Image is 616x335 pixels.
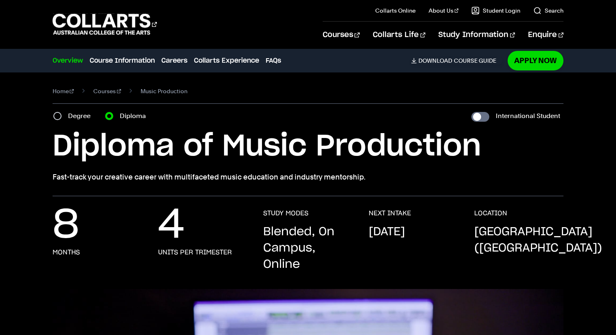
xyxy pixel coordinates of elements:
p: 8 [53,209,79,242]
a: Course Information [90,56,155,66]
h3: STUDY MODES [263,209,308,217]
h3: months [53,248,80,256]
label: International Student [496,110,560,122]
p: [DATE] [369,224,405,240]
a: About Us [429,7,459,15]
a: Home [53,85,74,97]
a: DownloadCourse Guide [411,57,503,64]
a: Student Login [471,7,520,15]
a: Enquire [528,22,563,48]
a: Courses [323,22,360,48]
a: Collarts Experience [194,56,259,66]
p: 4 [158,209,185,242]
span: Music Production [141,85,187,97]
p: [GEOGRAPHIC_DATA] ([GEOGRAPHIC_DATA]) [474,224,602,256]
a: Overview [53,56,83,66]
h3: LOCATION [474,209,507,217]
a: Courses [93,85,121,97]
a: Collarts Online [375,7,416,15]
a: Study Information [438,22,515,48]
label: Degree [68,110,95,122]
p: Fast-track your creative career with multifaceted music education and industry mentorship. [53,171,564,183]
label: Diploma [120,110,151,122]
div: Go to homepage [53,13,157,36]
a: Collarts Life [373,22,425,48]
h1: Diploma of Music Production [53,128,564,165]
a: FAQs [266,56,281,66]
h3: units per trimester [158,248,232,256]
h3: NEXT INTAKE [369,209,411,217]
span: Download [418,57,452,64]
a: Apply Now [508,51,563,70]
a: Careers [161,56,187,66]
p: Blended, On Campus, Online [263,224,352,273]
a: Search [533,7,563,15]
